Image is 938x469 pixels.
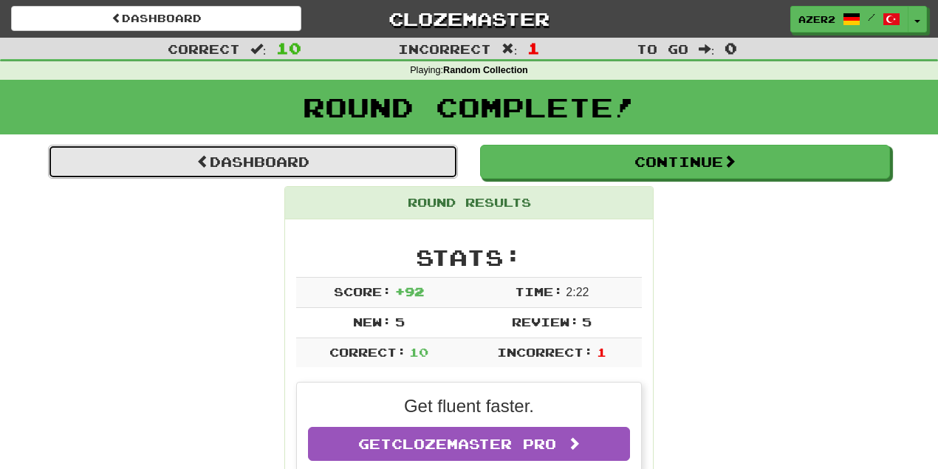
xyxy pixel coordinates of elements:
span: + 92 [395,284,424,298]
span: Time: [515,284,563,298]
span: Score: [334,284,391,298]
span: Incorrect [398,41,491,56]
span: Review: [512,315,579,329]
span: 2 : 22 [566,286,589,298]
a: GetClozemaster Pro [308,427,630,461]
h2: Stats: [296,245,642,270]
span: 5 [395,315,405,329]
span: 1 [527,39,540,57]
span: / [868,12,875,22]
span: : [250,43,267,55]
a: Clozemaster [323,6,614,32]
span: 10 [276,39,301,57]
span: New: [353,315,391,329]
span: Clozemaster Pro [391,436,556,452]
span: To go [637,41,688,56]
span: Incorrect: [497,345,593,359]
span: Correct: [329,345,406,359]
span: 0 [725,39,737,57]
span: 5 [582,315,592,329]
span: 1 [597,345,606,359]
span: : [501,43,518,55]
strong: Random Collection [443,65,528,75]
span: : [699,43,715,55]
span: Correct [168,41,240,56]
h1: Round Complete! [5,92,933,122]
span: 10 [409,345,428,359]
span: azer2 [798,13,835,26]
a: Dashboard [11,6,301,31]
a: Dashboard [48,145,458,179]
button: Continue [480,145,890,179]
div: Round Results [285,187,653,219]
p: Get fluent faster. [308,394,630,419]
a: azer2 / [790,6,908,32]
